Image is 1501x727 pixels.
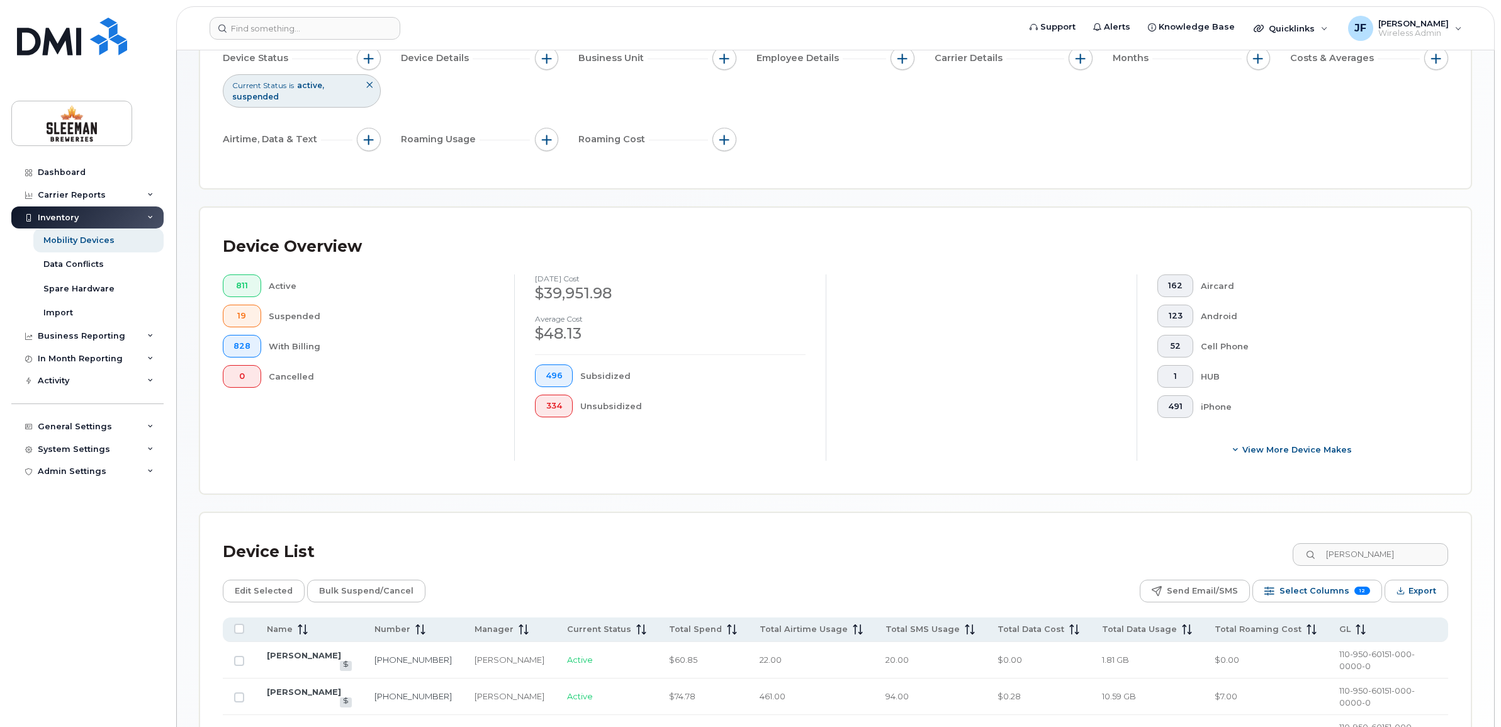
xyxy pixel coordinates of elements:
[1201,395,1428,418] div: iPhone
[223,365,261,388] button: 0
[374,691,452,701] a: [PHONE_NUMBER]
[669,624,722,635] span: Total Spend
[374,655,452,665] a: [PHONE_NUMBER]
[401,52,473,65] span: Device Details
[1215,691,1237,701] span: $7.00
[1113,52,1152,65] span: Months
[1139,14,1244,40] a: Knowledge Base
[1215,624,1301,635] span: Total Roaming Cost
[232,80,286,91] span: Current Status
[223,580,305,602] button: Edit Selected
[1168,311,1183,321] span: 123
[760,624,848,635] span: Total Airtime Usage
[223,335,261,358] button: 828
[269,274,494,297] div: Active
[567,691,593,701] span: Active
[1279,582,1349,600] span: Select Columns
[223,305,261,327] button: 19
[580,395,805,417] div: Unsubsidized
[340,661,352,670] a: View Last Bill
[475,624,514,635] span: Manager
[1201,365,1428,388] div: HUB
[223,230,362,263] div: Device Overview
[1215,655,1239,665] span: $0.00
[1140,580,1250,602] button: Send Email/SMS
[1408,582,1436,600] span: Export
[535,315,806,323] h4: Average cost
[998,655,1022,665] span: $0.00
[998,691,1021,701] span: $0.28
[1102,655,1129,665] span: 1.81 GB
[535,364,573,387] button: 496
[269,335,494,358] div: With Billing
[578,52,648,65] span: Business Unit
[269,365,494,388] div: Cancelled
[374,624,410,635] span: Number
[267,624,293,635] span: Name
[233,281,250,291] span: 811
[760,655,782,665] span: 22.00
[885,624,960,635] span: Total SMS Usage
[475,690,544,702] div: [PERSON_NAME]
[1168,402,1183,412] span: 491
[401,133,480,146] span: Roaming Usage
[1157,305,1193,327] button: 123
[1378,28,1449,38] span: Wireless Admin
[475,654,544,666] div: [PERSON_NAME]
[210,17,400,40] input: Find something...
[998,624,1064,635] span: Total Data Cost
[1084,14,1139,40] a: Alerts
[1293,543,1448,566] input: Search Device List ...
[1290,52,1378,65] span: Costs & Averages
[1354,587,1370,595] span: 12
[935,52,1006,65] span: Carrier Details
[1385,580,1448,602] button: Export
[223,274,261,297] button: 811
[1168,371,1183,381] span: 1
[1252,580,1382,602] button: Select Columns 12
[760,691,785,701] span: 461.00
[1102,624,1177,635] span: Total Data Usage
[1104,21,1130,33] span: Alerts
[567,655,593,665] span: Active
[297,81,324,90] span: active
[1021,14,1084,40] a: Support
[1157,395,1193,418] button: 491
[1242,444,1352,456] span: View More Device Makes
[267,687,341,697] a: [PERSON_NAME]
[1339,624,1351,635] span: GL
[1168,281,1183,291] span: 162
[535,283,806,304] div: $39,951.98
[269,305,494,327] div: Suspended
[232,92,279,101] span: suspended
[567,624,631,635] span: Current Status
[340,697,352,707] a: View Last Bill
[756,52,843,65] span: Employee Details
[546,371,563,381] span: 496
[669,691,695,701] span: $74.78
[535,323,806,344] div: $48.13
[1201,274,1428,297] div: Aircard
[1157,274,1193,297] button: 162
[289,80,294,91] span: is
[580,364,805,387] div: Subsidized
[1040,21,1076,33] span: Support
[1339,685,1415,707] span: 110-950-60151-000-0000-0
[1269,23,1315,33] span: Quicklinks
[1245,16,1337,41] div: Quicklinks
[1339,16,1471,41] div: John Fonseca
[1168,341,1183,351] span: 52
[885,691,909,701] span: 94.00
[546,401,563,411] span: 334
[1354,21,1366,36] span: JF
[535,395,573,417] button: 334
[233,311,250,321] span: 19
[1378,18,1449,28] span: [PERSON_NAME]
[1339,649,1415,671] span: 110-950-60151-000-0000-0
[885,655,909,665] span: 20.00
[578,133,649,146] span: Roaming Cost
[307,580,425,602] button: Bulk Suspend/Cancel
[1201,305,1428,327] div: Android
[223,536,315,568] div: Device List
[235,582,293,600] span: Edit Selected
